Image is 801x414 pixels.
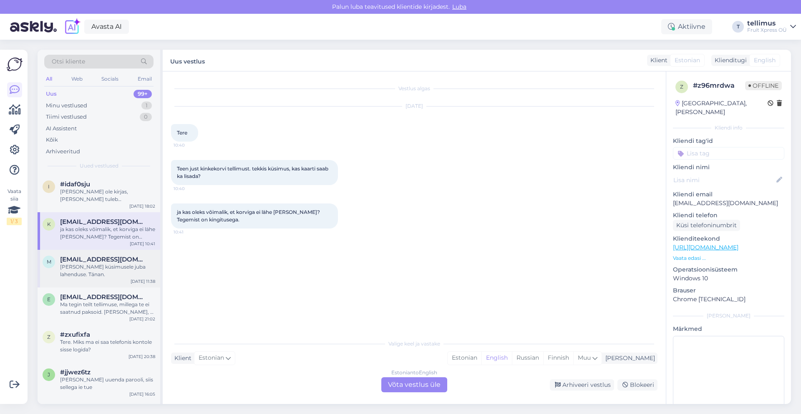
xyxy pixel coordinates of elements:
span: kadri.kaljumets@gmail.com [60,218,147,226]
p: Klienditeekond [673,234,784,243]
div: [DATE] 21:02 [129,316,155,322]
span: ennika123@hotmail.com [60,293,147,301]
p: Windows 10 [673,274,784,283]
span: Muu [578,354,591,361]
span: Teen just kinkekorvi tellimust. tekkis küsimus, kas kaarti saab ka lisada? [177,165,330,179]
span: z [680,84,683,90]
div: [DATE] 20:38 [128,353,155,360]
p: Chrome [TECHNICAL_ID] [673,295,784,304]
span: e [47,296,50,302]
span: j [48,371,50,378]
p: Kliendi email [673,190,784,199]
div: T [732,21,744,33]
span: English [754,56,776,65]
a: [URL][DOMAIN_NAME] [673,244,738,251]
div: Russian [512,352,543,364]
div: Arhiveeritud [46,147,80,156]
div: [DATE] 11:38 [131,278,155,284]
div: Estonian to English [391,369,437,376]
p: [EMAIL_ADDRESS][DOMAIN_NAME] [673,199,784,208]
div: [DATE] 18:02 [129,203,155,209]
div: [PERSON_NAME] küsimusele juba lahenduse. Tänan. [60,263,155,278]
img: Askly Logo [7,56,23,72]
a: tellimusFruit Xpress OÜ [747,20,796,33]
div: Blokeeri [617,379,657,391]
div: Klient [171,354,191,363]
div: Aktiivne [661,19,712,34]
span: ja kas oleks võimalik, et korviga ei lähe [PERSON_NAME]? Tegemist on kingitusega. [177,209,321,223]
span: #idaf0sju [60,180,90,188]
div: Tiimi vestlused [46,113,87,121]
img: explore-ai [63,18,81,36]
div: Võta vestlus üle [381,377,447,392]
div: Klient [647,56,667,65]
div: [GEOGRAPHIC_DATA], [PERSON_NAME] [675,99,768,117]
a: Avasta AI [84,20,129,34]
div: Fruit Xpress OÜ [747,27,787,33]
div: Email [136,74,154,84]
div: Küsi telefoninumbrit [673,220,740,231]
div: ja kas oleks võimalik, et korviga ei lähe [PERSON_NAME]? Tegemist on kingitusega. [60,226,155,241]
div: Arhiveeri vestlus [550,379,614,391]
div: [PERSON_NAME] [673,312,784,320]
p: Kliendi telefon [673,211,784,220]
div: [PERSON_NAME] ole kirjas, [PERSON_NAME] tuleb [PERSON_NAME]? [60,188,155,203]
span: k [47,221,51,227]
div: 0 [140,113,152,121]
div: 1 / 3 [7,218,22,225]
span: m [47,259,51,265]
div: Klienditugi [711,56,747,65]
div: Web [70,74,84,84]
div: # z96mrdwa [693,81,745,91]
div: Estonian [448,352,481,364]
label: Uus vestlus [170,55,205,66]
div: Ma tegin teilt tellimuse, millega te ei saatnud paksoid. [PERSON_NAME], et te kannate raha tagasi... [60,301,155,316]
div: 99+ [133,90,152,98]
span: Offline [745,81,782,90]
div: AI Assistent [46,124,77,133]
div: [PERSON_NAME] uuenda parooli, siis sellega ie tue [60,376,155,391]
p: Kliendi tag'id [673,137,784,145]
div: Finnish [543,352,573,364]
p: Kliendi nimi [673,163,784,172]
p: Operatsioonisüsteem [673,265,784,274]
input: Lisa tag [673,147,784,160]
span: Tere [177,130,187,136]
input: Lisa nimi [673,175,775,185]
div: Minu vestlused [46,102,87,110]
span: Estonian [675,56,700,65]
span: #jjwez6tz [60,368,91,376]
div: Vestlus algas [171,85,657,92]
div: English [481,352,512,364]
div: tellimus [747,20,787,27]
span: 10:41 [174,229,205,235]
p: Vaata edasi ... [673,254,784,262]
div: Kõik [46,136,58,144]
div: All [44,74,54,84]
div: Tere. Miks ma ei saa telefonis kontole sisse logida? [60,338,155,353]
span: Estonian [199,353,224,363]
span: 10:40 [174,142,205,148]
span: Otsi kliente [52,57,85,66]
span: 10:40 [174,185,205,192]
div: [DATE] 10:41 [130,241,155,247]
div: 1 [141,102,152,110]
span: marju.piirsalu@tallinnlv.ee [60,256,147,263]
div: Vaata siia [7,188,22,225]
span: Luba [450,3,469,10]
div: Uus [46,90,57,98]
span: #zxufixfa [60,331,90,338]
span: Uued vestlused [80,162,118,170]
div: Kliendi info [673,124,784,132]
div: [DATE] [171,102,657,110]
div: Valige keel ja vastake [171,340,657,348]
p: Brauser [673,286,784,295]
span: z [47,334,50,340]
p: Märkmed [673,325,784,333]
div: [PERSON_NAME] [602,354,655,363]
div: Socials [100,74,120,84]
div: [DATE] 16:05 [129,391,155,397]
span: i [48,183,50,190]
